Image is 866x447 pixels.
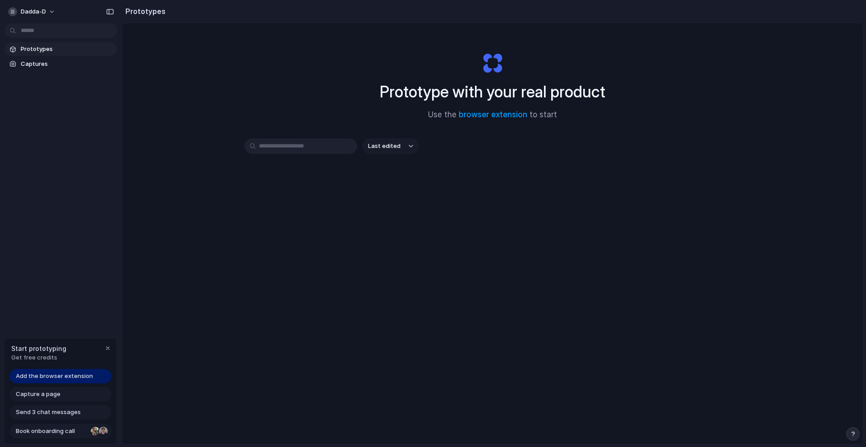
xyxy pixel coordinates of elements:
[5,57,117,71] a: Captures
[380,80,605,104] h1: Prototype with your real product
[5,42,117,56] a: Prototypes
[16,372,93,381] span: Add the browser extension
[16,408,81,417] span: Send 3 chat messages
[98,426,109,437] div: Christian Iacullo
[16,390,60,399] span: Capture a page
[459,110,527,119] a: browser extension
[90,426,101,437] div: Nicole Kubica
[363,138,419,154] button: Last edited
[16,427,87,436] span: Book onboarding call
[11,344,66,353] span: Start prototyping
[9,424,111,438] a: Book onboarding call
[21,60,114,69] span: Captures
[21,7,46,16] span: dadda-d
[11,353,66,362] span: Get free credits
[368,142,401,151] span: Last edited
[21,45,114,54] span: Prototypes
[9,369,111,383] a: Add the browser extension
[122,6,166,17] h2: Prototypes
[428,109,557,121] span: Use the to start
[5,5,60,19] button: dadda-d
